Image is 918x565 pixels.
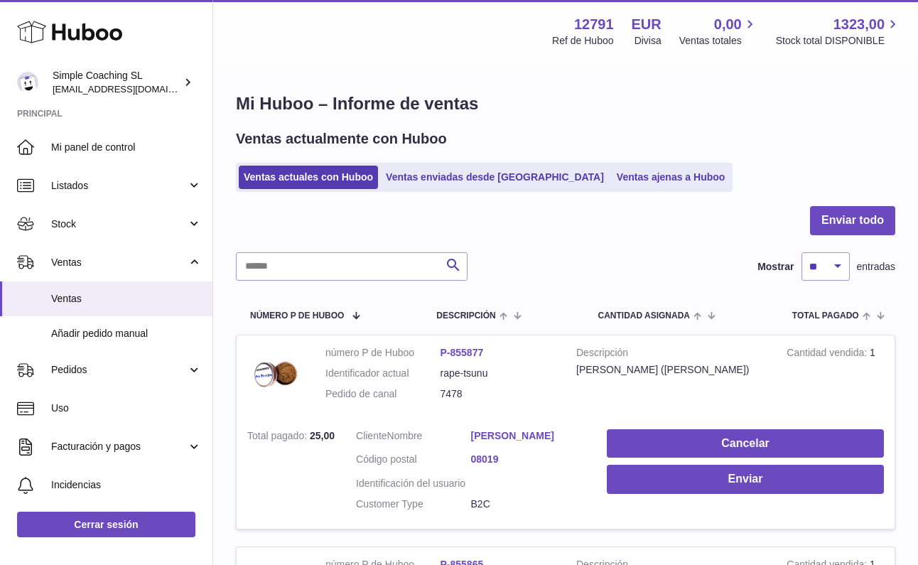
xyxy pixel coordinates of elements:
[51,256,187,269] span: Ventas
[51,179,187,193] span: Listados
[787,347,870,362] strong: Cantidad vendida
[776,34,901,48] span: Stock total DISPONIBLE
[607,429,884,458] button: Cancelar
[356,453,471,470] dt: Código postal
[53,69,180,96] div: Simple Coaching SL
[436,311,495,321] span: Descripción
[51,363,187,377] span: Pedidos
[51,402,202,415] span: Uso
[51,327,202,340] span: Añadir pedido manual
[441,387,556,401] dd: 7478
[325,387,441,401] dt: Pedido de canal
[607,465,884,494] button: Enviar
[576,346,765,363] strong: Descripción
[239,166,378,189] a: Ventas actuales con Huboo
[471,497,586,511] dd: B2C
[792,311,859,321] span: Total pagado
[51,292,202,306] span: Ventas
[356,429,471,446] dt: Nombre
[17,72,38,93] img: info@simplecoaching.es
[757,260,794,274] label: Mostrar
[857,260,895,274] span: entradas
[356,477,471,490] dt: Identificación del usuario
[776,335,895,419] td: 1
[471,429,586,443] a: [PERSON_NAME]
[679,15,758,48] a: 0,00 Ventas totales
[574,15,614,34] strong: 12791
[471,453,586,466] a: 08019
[51,440,187,453] span: Facturación y pagos
[634,34,661,48] div: Divisa
[810,206,895,235] button: Enviar todo
[679,34,758,48] span: Ventas totales
[441,367,556,380] dd: rape-tsunu
[51,141,202,154] span: Mi panel de control
[236,129,447,149] h2: Ventas actualmente con Huboo
[51,478,202,492] span: Incidencias
[441,347,484,358] a: P-855877
[632,15,661,34] strong: EUR
[714,15,742,34] span: 0,00
[51,217,187,231] span: Stock
[356,497,471,511] dt: Customer Type
[247,346,304,403] img: rape-pau-pereira.jpg
[356,430,387,441] span: Cliente
[325,346,441,360] dt: número P de Huboo
[833,15,885,34] span: 1323,00
[53,83,209,95] span: [EMAIL_ADDRESS][DOMAIN_NAME]
[381,166,609,189] a: Ventas enviadas desde [GEOGRAPHIC_DATA]
[598,311,690,321] span: Cantidad ASIGNADA
[776,15,901,48] a: 1323,00 Stock total DISPONIBLE
[247,430,310,445] strong: Total pagado
[576,363,765,377] div: [PERSON_NAME] ([PERSON_NAME])
[250,311,344,321] span: número P de Huboo
[552,34,613,48] div: Ref de Huboo
[17,512,195,537] a: Cerrar sesión
[310,430,335,441] span: 25,00
[236,92,895,115] h1: Mi Huboo – Informe de ventas
[612,166,730,189] a: Ventas ajenas a Huboo
[325,367,441,380] dt: Identificador actual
